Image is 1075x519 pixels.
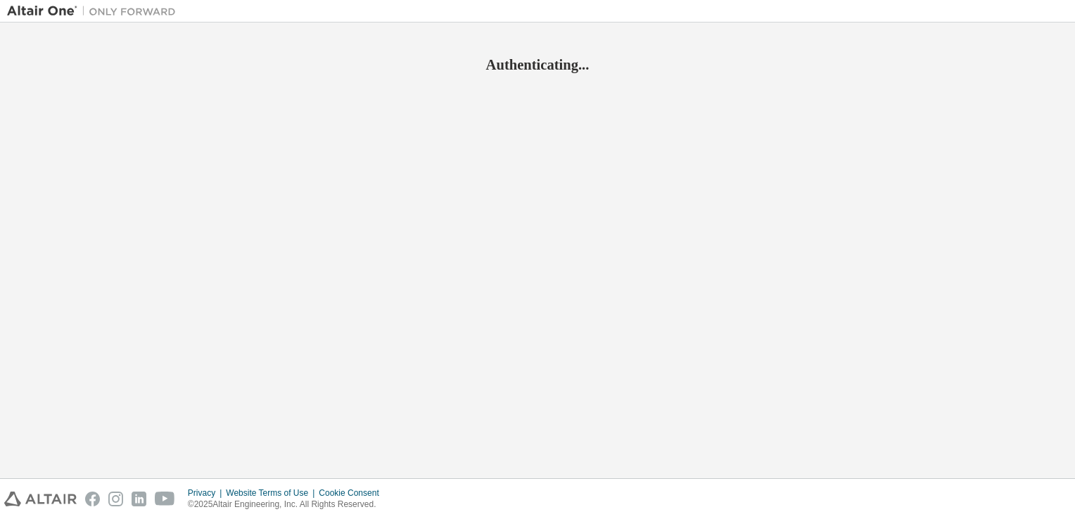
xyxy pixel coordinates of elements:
[7,56,1068,74] h2: Authenticating...
[155,492,175,506] img: youtube.svg
[188,487,226,499] div: Privacy
[85,492,100,506] img: facebook.svg
[4,492,77,506] img: altair_logo.svg
[319,487,387,499] div: Cookie Consent
[132,492,146,506] img: linkedin.svg
[188,499,388,511] p: © 2025 Altair Engineering, Inc. All Rights Reserved.
[226,487,319,499] div: Website Terms of Use
[7,4,183,18] img: Altair One
[108,492,123,506] img: instagram.svg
